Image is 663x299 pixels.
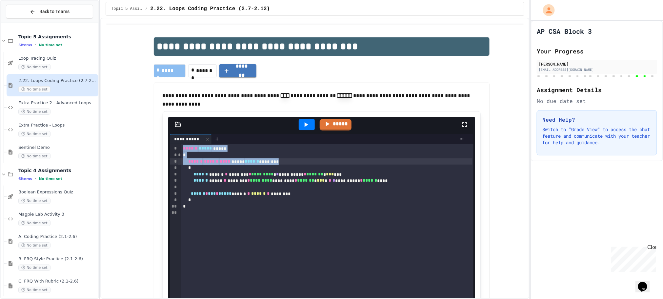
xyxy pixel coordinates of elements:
[18,287,50,293] span: No time set
[18,279,97,284] span: C. FRQ With Rubric (2.1-2.6)
[35,42,36,48] span: •
[18,212,97,217] span: Magpie Lab Activity 3
[537,27,592,36] h1: AP CSA Block 3
[18,265,50,271] span: No time set
[150,5,270,13] span: 2.22. Loops Coding Practice (2.7-2.12)
[537,47,657,56] h2: Your Progress
[39,43,62,47] span: No time set
[18,86,50,92] span: No time set
[542,116,652,124] h3: Need Help?
[609,244,656,272] iframe: chat widget
[539,61,655,67] div: [PERSON_NAME]
[18,168,97,173] span: Topic 4 Assignments
[536,3,556,18] div: My Account
[539,67,655,72] div: [EMAIL_ADDRESS][DOMAIN_NAME]
[18,242,50,249] span: No time set
[145,6,148,11] span: /
[39,177,62,181] span: No time set
[542,126,652,146] p: Switch to "Grade View" to access the chat feature and communicate with your teacher for help and ...
[537,97,657,105] div: No due date set
[18,177,32,181] span: 6 items
[35,176,36,181] span: •
[18,123,97,128] span: Extra Practice - Loops
[18,64,50,70] span: No time set
[18,145,97,150] span: Sentinel Demo
[18,34,97,40] span: Topic 5 Assignments
[18,234,97,240] span: A. Coding Practice (2.1-2.6)
[3,3,45,42] div: Chat with us now!Close
[18,256,97,262] span: B. FRQ Style Practice (2.1-2.6)
[537,85,657,94] h2: Assignment Details
[18,78,97,84] span: 2.22. Loops Coding Practice (2.7-2.12)
[635,273,656,292] iframe: chat widget
[18,100,97,106] span: Extra Practice 2 - Advanced Loops
[111,6,143,11] span: Topic 5 Assignments
[18,43,32,47] span: 5 items
[18,131,50,137] span: No time set
[18,198,50,204] span: No time set
[6,5,93,19] button: Back to Teams
[18,220,50,226] span: No time set
[39,8,70,15] span: Back to Teams
[18,153,50,159] span: No time set
[18,56,97,61] span: Loop Tracing Quiz
[18,189,97,195] span: Boolean Expressions Quiz
[18,109,50,115] span: No time set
